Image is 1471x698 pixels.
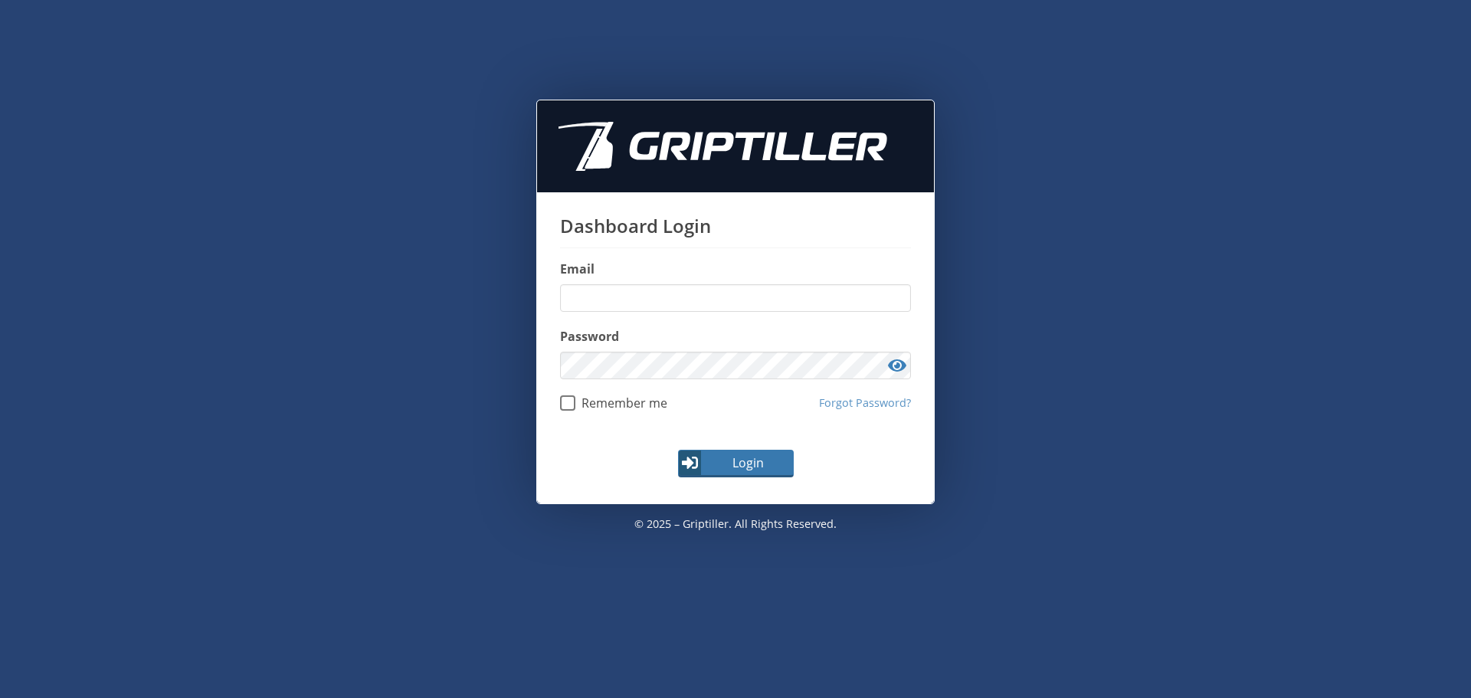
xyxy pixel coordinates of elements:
[575,395,667,411] span: Remember me
[536,504,935,544] p: © 2025 – Griptiller. All rights reserved.
[819,395,911,411] a: Forgot Password?
[560,215,911,248] h1: Dashboard Login
[560,260,911,278] label: Email
[678,450,794,477] button: Login
[703,454,792,472] span: Login
[560,327,911,346] label: Password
